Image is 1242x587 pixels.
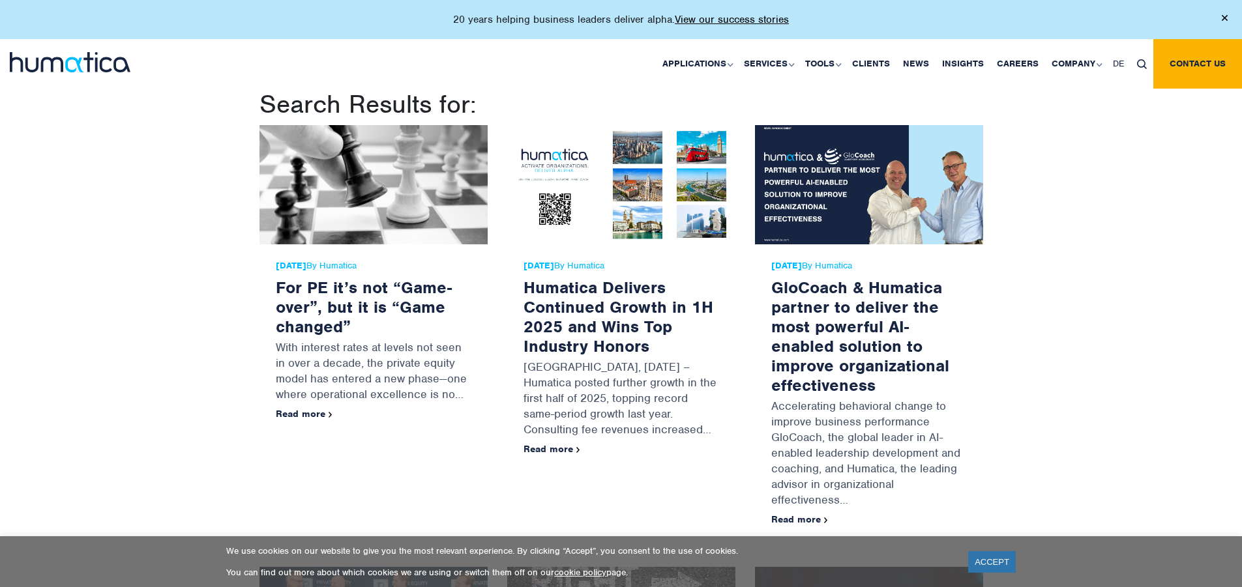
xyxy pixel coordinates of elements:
a: ACCEPT [968,551,1016,573]
a: Services [737,39,799,89]
a: Read more [524,443,580,455]
a: cookie policy [554,567,606,578]
p: [GEOGRAPHIC_DATA], [DATE] – Humatica posted further growth in the first half of 2025, topping rec... [524,356,719,444]
a: View our success stories [675,13,789,26]
a: Read more [771,513,828,525]
a: Careers [990,39,1045,89]
a: Read more [276,408,333,420]
img: logo [10,52,130,72]
p: You can find out more about which cookies we are using or switch them off on our page. [226,567,952,578]
strong: [DATE] [771,260,802,271]
a: For PE it’s not “Game-over”, but it is “Game changed” [276,277,452,337]
img: arrowicon [576,447,580,453]
p: With interest rates at levels not seen in over a decade, the private equity model has entered a n... [276,336,471,408]
img: arrowicon [329,412,333,418]
h1: Search Results for: [259,89,983,120]
a: Insights [936,39,990,89]
strong: [DATE] [276,260,306,271]
a: Clients [846,39,896,89]
span: By Humatica [276,261,471,271]
span: DE [1113,58,1124,69]
img: GloCoach & Humatica partner to deliver the most powerful AI-enabled solution to improve organizat... [755,125,983,244]
a: DE [1106,39,1131,89]
a: GloCoach & Humatica partner to deliver the most powerful AI-enabled solution to improve organizat... [771,277,949,395]
span: By Humatica [524,261,719,271]
img: For PE it’s not “Game-over”, but it is “Game changed” [259,125,488,244]
img: Humatica Delivers Continued Growth in 1H 2025 and Wins Top Industry Honors [507,125,735,244]
p: 20 years helping business leaders deliver alpha. [453,13,789,26]
img: search_icon [1137,59,1147,69]
img: arrowicon [824,517,828,523]
strong: [DATE] [524,260,554,271]
a: Company [1045,39,1106,89]
p: We use cookies on our website to give you the most relevant experience. By clicking “Accept”, you... [226,545,952,556]
p: Accelerating behavioral change to improve business performance GloCoach, the global leader in AI-... [771,395,967,514]
a: Contact us [1153,39,1242,89]
a: Tools [799,39,846,89]
a: News [896,39,936,89]
a: Applications [656,39,737,89]
span: By Humatica [771,261,967,271]
a: Humatica Delivers Continued Growth in 1H 2025 and Wins Top Industry Honors [524,277,713,356]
